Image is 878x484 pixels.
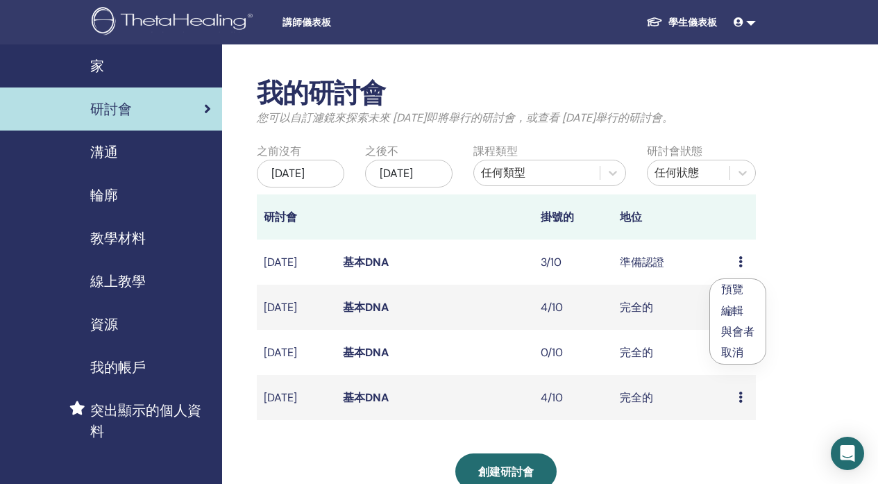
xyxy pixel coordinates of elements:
[90,315,118,333] font: 資源
[264,255,297,269] font: [DATE]
[541,345,563,360] font: 0/10
[831,437,864,470] div: 開啟 Intercom Messenger
[721,303,743,318] a: 編輯
[343,255,389,269] a: 基本DNA
[90,272,146,290] font: 線上教學
[343,345,389,360] a: 基本DNA
[721,282,743,297] a: 預覽
[620,345,653,360] font: 完全的
[655,165,699,180] font: 任何狀態
[635,9,728,35] a: 學生儀表板
[257,144,301,158] font: 之前沒有
[343,300,389,315] a: 基本DNA
[90,358,146,376] font: 我的帳戶
[257,110,673,125] font: 您可以自訂濾鏡來探索未來 [DATE]即將舉行的研討會，或查看 [DATE]舉行的研討會。
[380,166,413,181] font: [DATE]
[721,345,743,360] font: 取消
[90,229,146,247] font: 教學材料
[264,210,297,224] font: 研討會
[90,143,118,161] font: 溝通
[541,390,563,405] font: 4/10
[647,144,702,158] font: 研討會狀態
[90,57,104,75] font: 家
[92,7,258,38] img: logo.png
[90,401,201,440] font: 突出顯示的個人資料
[264,390,297,405] font: [DATE]
[257,76,385,110] font: 我的研討會
[620,390,653,405] font: 完全的
[620,300,653,315] font: 完全的
[271,166,305,181] font: [DATE]
[541,255,562,269] font: 3/10
[473,144,518,158] font: 課程類型
[282,17,331,28] font: 講師儀表板
[541,300,563,315] font: 4/10
[90,100,132,118] font: 研討會
[478,465,534,479] font: 創建研討會
[90,186,118,204] font: 輪廓
[365,144,398,158] font: 之後不
[620,255,664,269] font: 準備認證
[264,300,297,315] font: [DATE]
[541,210,574,224] font: 掛號的
[264,345,297,360] font: [DATE]
[481,165,525,180] font: 任何類型
[646,16,663,28] img: graduation-cap-white.svg
[620,210,642,224] font: 地位
[721,324,754,339] a: 與會者
[668,16,717,28] font: 學生儀表板
[343,390,389,405] a: 基本DNA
